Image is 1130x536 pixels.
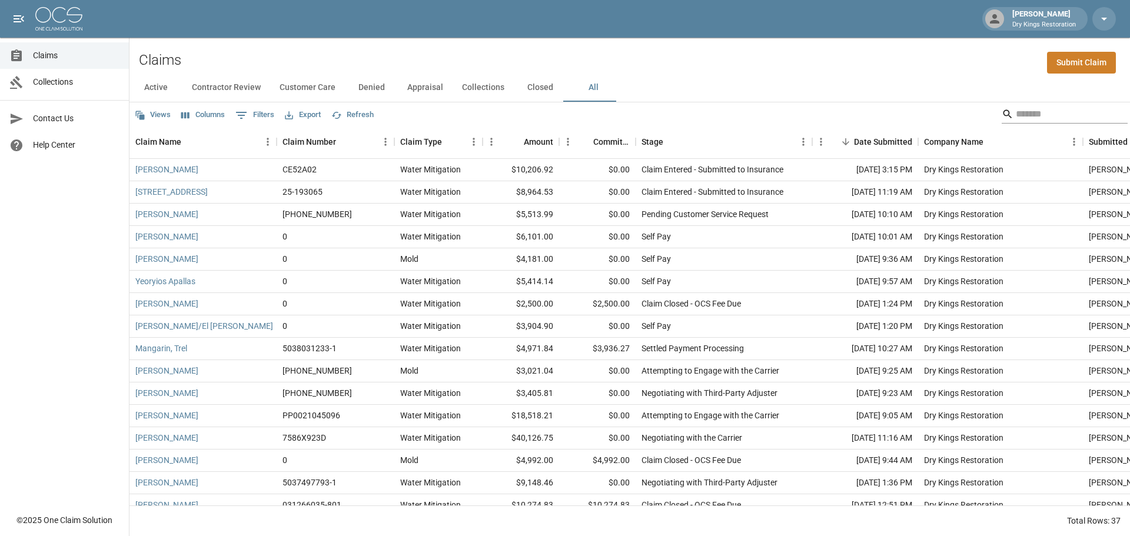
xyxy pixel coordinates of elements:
a: [PERSON_NAME] [135,164,198,175]
div: Negotiating with Third-Party Adjuster [642,477,777,488]
button: Collections [453,74,514,102]
a: [PERSON_NAME] [135,410,198,421]
div: Claim Number [282,125,336,158]
div: Water Mitigation [400,164,461,175]
div: Self Pay [642,275,671,287]
div: $5,414.14 [483,271,559,293]
span: Collections [33,76,119,88]
div: [DATE] 1:36 PM [812,472,918,494]
button: Appraisal [398,74,453,102]
div: Water Mitigation [400,499,461,511]
div: Dry Kings Restoration [924,499,1003,511]
div: [DATE] 10:27 AM [812,338,918,360]
div: [DATE] 9:57 AM [812,271,918,293]
div: [DATE] 1:20 PM [812,315,918,338]
div: [DATE] 3:15 PM [812,159,918,181]
div: 7586X923D [282,432,326,444]
button: open drawer [7,7,31,31]
div: Water Mitigation [400,432,461,444]
div: Settled Payment Processing [642,342,744,354]
div: $10,274.83 [559,494,636,517]
div: [DATE] 9:25 AM [812,360,918,382]
a: [PERSON_NAME] [135,454,198,466]
div: Water Mitigation [400,342,461,354]
a: Mangarin, Trel [135,342,187,354]
div: [DATE] 12:51 PM [812,494,918,517]
div: $0.00 [559,472,636,494]
button: Closed [514,74,567,102]
div: Dry Kings Restoration [924,164,1003,175]
div: Date Submitted [854,125,912,158]
div: Dry Kings Restoration [924,298,1003,309]
button: Sort [663,134,680,150]
div: 0 [282,253,287,265]
div: Date Submitted [812,125,918,158]
div: Dry Kings Restoration [924,342,1003,354]
div: Total Rows: 37 [1067,515,1121,527]
div: Dry Kings Restoration [924,410,1003,421]
div: Amount [483,125,559,158]
div: $5,513.99 [483,204,559,226]
span: Contact Us [33,112,119,125]
div: Dry Kings Restoration [924,477,1003,488]
div: $0.00 [559,159,636,181]
div: $0.00 [559,382,636,405]
div: 0 [282,298,287,309]
div: $3,405.81 [483,382,559,405]
div: dynamic tabs [129,74,1130,102]
div: $0.00 [559,204,636,226]
div: [PERSON_NAME] [1008,8,1081,29]
div: [DATE] 11:16 AM [812,427,918,450]
div: [DATE] 11:19 AM [812,181,918,204]
button: Menu [812,133,830,151]
div: $3,021.04 [483,360,559,382]
div: $0.00 [559,271,636,293]
div: Stage [642,125,663,158]
a: [PERSON_NAME] [135,387,198,399]
button: Contractor Review [182,74,270,102]
div: Claim Closed - OCS Fee Due [642,499,741,511]
div: Water Mitigation [400,208,461,220]
button: Sort [507,134,524,150]
div: $2,500.00 [559,293,636,315]
div: Attempting to Engage with the Carrier [642,410,779,421]
div: Negotiating with the Carrier [642,432,742,444]
div: Dry Kings Restoration [924,365,1003,377]
div: Attempting to Engage with the Carrier [642,365,779,377]
h2: Claims [139,52,181,69]
img: ocs-logo-white-transparent.png [35,7,82,31]
button: Sort [983,134,1000,150]
div: $3,904.90 [483,315,559,338]
div: Water Mitigation [400,387,461,399]
a: [PERSON_NAME] [135,477,198,488]
button: Sort [181,134,198,150]
button: Refresh [328,106,377,124]
div: $8,964.53 [483,181,559,204]
a: [PERSON_NAME] [135,499,198,511]
a: [PERSON_NAME] [135,298,198,309]
div: Dry Kings Restoration [924,320,1003,332]
div: Committed Amount [593,125,630,158]
button: Menu [1065,133,1083,151]
button: Menu [559,133,577,151]
div: 5037497793-1 [282,477,337,488]
div: Dry Kings Restoration [924,387,1003,399]
div: $3,936.27 [559,338,636,360]
div: $9,148.46 [483,472,559,494]
div: Water Mitigation [400,298,461,309]
div: Dry Kings Restoration [924,275,1003,287]
a: [PERSON_NAME] [135,253,198,265]
span: Help Center [33,139,119,151]
button: Export [282,106,324,124]
button: Menu [259,133,277,151]
div: 5038031233-1 [282,342,337,354]
div: [DATE] 9:36 AM [812,248,918,271]
button: Menu [377,133,394,151]
button: Menu [795,133,812,151]
div: CE52A02 [282,164,317,175]
div: Dry Kings Restoration [924,231,1003,242]
button: Menu [465,133,483,151]
div: Mold [400,365,418,377]
div: $10,274.83 [483,494,559,517]
div: 1006-35-5328 [282,208,352,220]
